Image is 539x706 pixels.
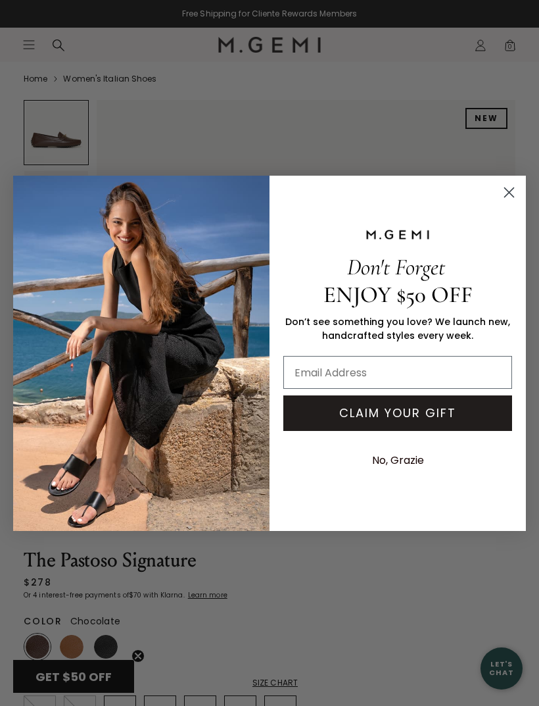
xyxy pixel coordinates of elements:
span: ENJOY $50 OFF [323,281,473,309]
button: CLAIM YOUR GIFT [283,395,512,431]
input: Email Address [283,356,512,389]
span: Don't Forget [347,253,445,281]
span: Don’t see something you love? We launch new, handcrafted styles every week. [285,315,510,342]
button: Close dialog [498,181,521,204]
button: No, Grazie [365,444,431,477]
img: M.GEMI [365,229,431,241]
img: M.Gemi [13,176,269,531]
